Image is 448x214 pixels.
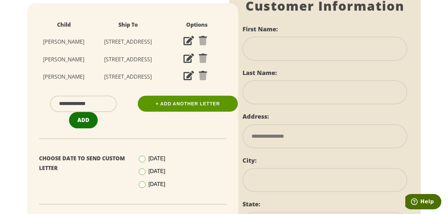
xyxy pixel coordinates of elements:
[94,33,162,51] td: [STREET_ADDRESS]
[34,17,94,33] th: Child
[148,168,165,174] span: [DATE]
[405,194,441,211] iframe: Opens a widget where you can find more information
[34,68,94,86] td: [PERSON_NAME]
[77,116,89,124] span: Add
[94,17,162,33] th: Ship To
[34,33,94,51] td: [PERSON_NAME]
[69,112,98,128] button: Add
[243,69,277,77] label: Last Name:
[94,68,162,86] td: [STREET_ADDRESS]
[148,181,165,187] span: [DATE]
[34,51,94,68] td: [PERSON_NAME]
[39,154,128,173] p: Choose Date To Send Custom Letter
[162,17,232,33] th: Options
[243,200,260,208] label: State:
[138,96,238,112] a: + Add Another Letter
[94,51,162,68] td: [STREET_ADDRESS]
[148,156,165,161] span: [DATE]
[243,156,257,164] label: City:
[243,25,278,33] label: First Name:
[243,112,269,120] label: Address:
